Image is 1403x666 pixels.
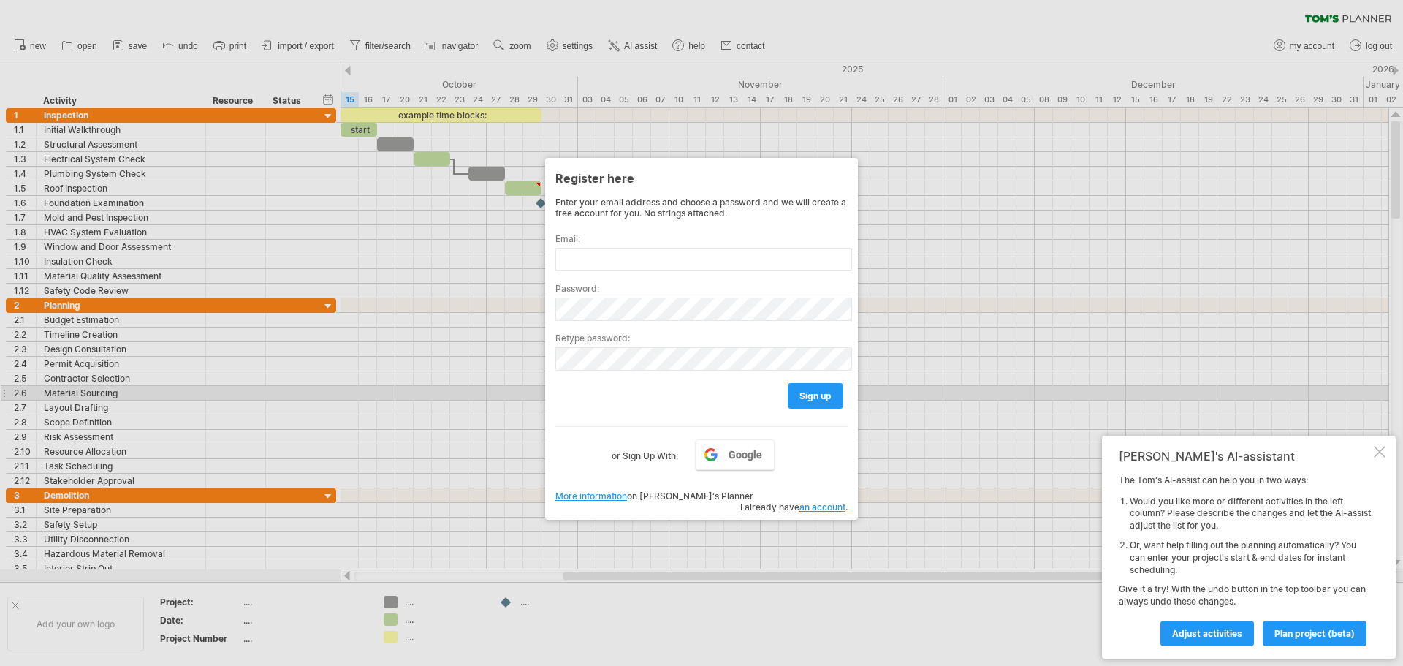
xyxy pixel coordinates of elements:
span: sign up [799,390,832,401]
span: Adjust activities [1172,628,1242,639]
span: on [PERSON_NAME]'s Planner [555,491,753,502]
span: plan project (beta) [1274,628,1355,639]
a: Adjust activities [1160,621,1254,646]
span: I already have . [740,502,848,512]
div: Enter your email address and choose a password and we will create a free account for you. No stri... [555,197,848,219]
div: The Tom's AI-assist can help you in two ways: Give it a try! With the undo button in the top tool... [1119,474,1371,646]
li: Would you like more or different activities in the left column? Please describe the changes and l... [1130,496,1371,532]
a: sign up [788,383,843,409]
label: Retype password: [555,333,848,344]
label: Password: [555,283,848,294]
a: Google [696,439,775,470]
div: [PERSON_NAME]'s AI-assistant [1119,449,1371,463]
label: or Sign Up With: [612,439,678,464]
span: Google [729,449,762,461]
label: Email: [555,233,848,244]
a: More information [555,491,627,502]
li: Or, want help filling out the planning automatically? You can enter your project's start & end da... [1130,540,1371,576]
div: Register here [555,164,848,191]
a: plan project (beta) [1263,621,1366,646]
a: an account [799,502,845,512]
